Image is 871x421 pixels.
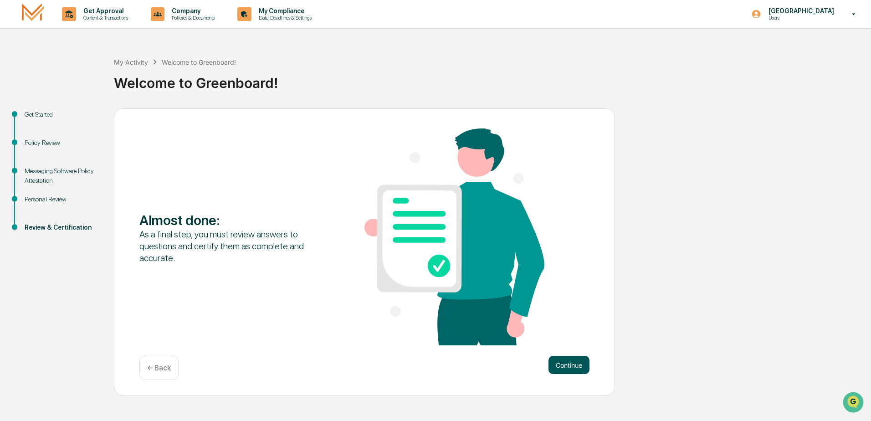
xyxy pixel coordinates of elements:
span: Pylon [91,154,110,161]
p: How can we help? [9,19,166,34]
div: Welcome to Greenboard! [162,58,236,66]
a: Powered byPylon [64,154,110,161]
img: logo [22,3,44,25]
div: We're available if you need us! [31,79,115,86]
button: Start new chat [155,72,166,83]
button: Continue [548,356,589,374]
span: Preclearance [18,115,59,124]
iframe: Open customer support [842,391,866,416]
div: Get Started [25,110,99,119]
div: 🗄️ [66,116,73,123]
img: Almost done [364,128,544,345]
div: My Activity [114,58,148,66]
p: My Compliance [251,7,316,15]
div: Welcome to Greenboard! [114,67,866,91]
p: Company [164,7,219,15]
p: Data, Deadlines & Settings [251,15,316,21]
div: Start new chat [31,70,149,79]
p: ← Back [147,364,171,372]
div: Messaging Software Policy Attestation [25,166,99,185]
div: Review & Certification [25,223,99,232]
div: 🔎 [9,133,16,140]
p: Policies & Documents [164,15,219,21]
a: 🖐️Preclearance [5,111,62,128]
div: Almost done : [139,212,319,228]
p: Content & Transactions [76,15,133,21]
div: As a final step, you must review answers to questions and certify them as complete and accurate. [139,228,319,264]
p: [GEOGRAPHIC_DATA] [761,7,839,15]
a: 🔎Data Lookup [5,128,61,145]
a: 🗄️Attestations [62,111,117,128]
p: Get Approval [76,7,133,15]
div: 🖐️ [9,116,16,123]
div: Personal Review [25,195,99,204]
span: Data Lookup [18,132,57,141]
span: Attestations [75,115,113,124]
div: Policy Review [25,138,99,148]
img: 1746055101610-c473b297-6a78-478c-a979-82029cc54cd1 [9,70,26,86]
p: Users [761,15,839,21]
